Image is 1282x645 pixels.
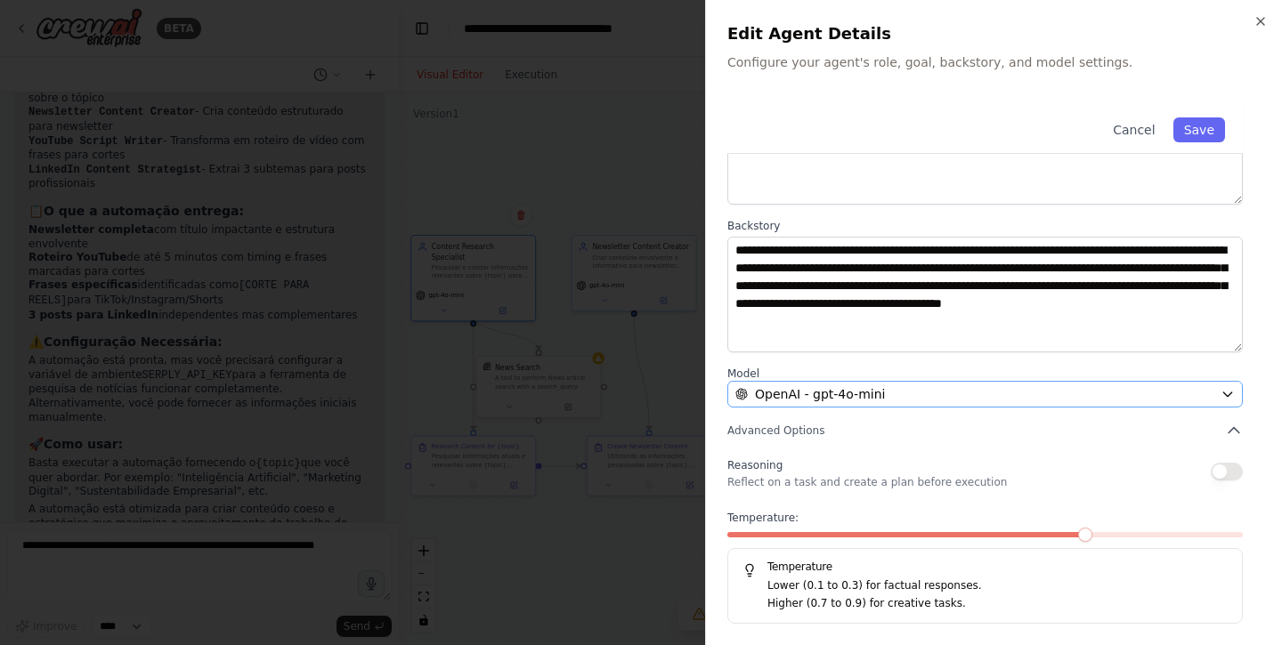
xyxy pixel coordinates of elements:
h5: Temperature [742,560,1228,574]
h2: Edit Agent Details [727,21,1261,46]
button: Cancel [1102,117,1165,142]
label: Backstory [727,219,1243,233]
span: Reasoning [727,459,783,472]
p: Higher (0.7 to 0.9) for creative tasks. [767,595,1228,613]
p: Reflect on a task and create a plan before execution [727,475,1007,489]
p: Lower (0.1 to 0.3) for factual responses. [767,577,1228,595]
p: Configure your agent's role, goal, backstory, and model settings. [727,53,1261,71]
button: OpenAI - gpt-4o-mini [727,381,1243,407]
button: Save [1173,117,1225,142]
span: Advanced Options [727,423,824,438]
span: OpenAI - gpt-4o-mini [755,385,885,403]
span: Temperature: [727,511,799,525]
label: Model [727,367,1243,381]
button: Advanced Options [727,422,1243,439]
